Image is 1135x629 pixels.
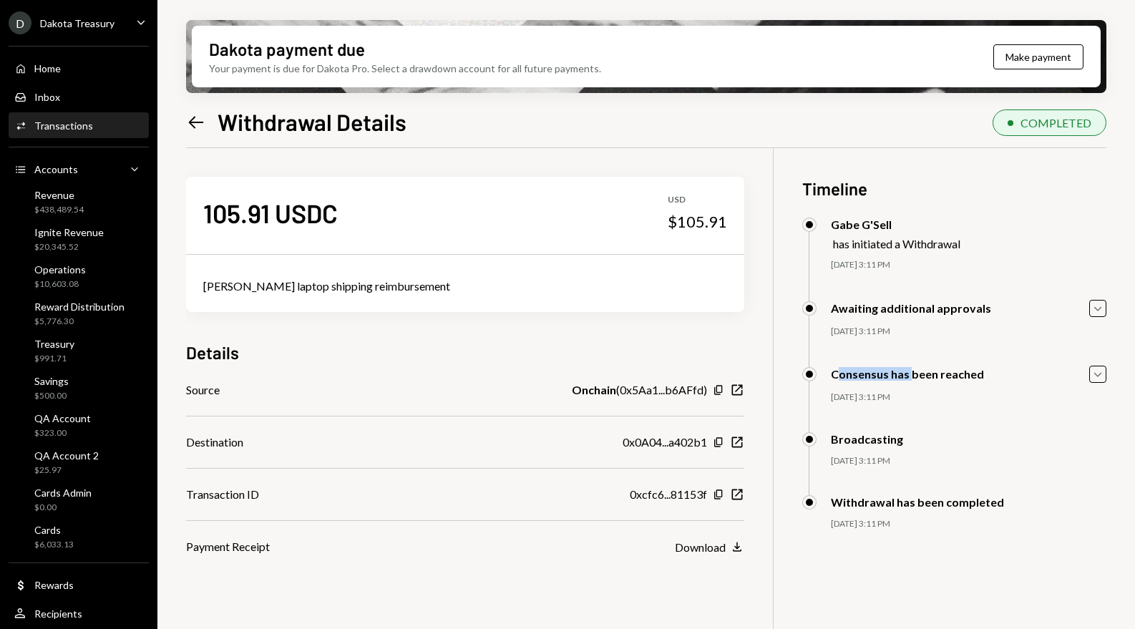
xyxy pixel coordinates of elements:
[34,449,99,462] div: QA Account 2
[34,189,84,201] div: Revenue
[34,316,125,328] div: $5,776.30
[34,338,74,350] div: Treasury
[831,495,1004,509] div: Withdrawal has been completed
[34,412,91,424] div: QA Account
[34,120,93,132] div: Transactions
[34,487,92,499] div: Cards Admin
[668,194,727,206] div: USD
[34,502,92,514] div: $0.00
[9,112,149,138] a: Transactions
[203,278,727,295] div: [PERSON_NAME] laptop shipping reimbursement
[9,84,149,109] a: Inbox
[186,434,243,451] div: Destination
[34,263,86,276] div: Operations
[572,381,616,399] b: Onchain
[9,482,149,517] a: Cards Admin$0.00
[34,163,78,175] div: Accounts
[572,381,707,399] div: ( 0x5Aa1...b6AFfd )
[9,520,149,554] a: Cards$6,033.13
[34,524,74,536] div: Cards
[34,464,99,477] div: $25.97
[34,91,60,103] div: Inbox
[630,486,707,503] div: 0xcfc6...81153f
[623,434,707,451] div: 0x0A04...a402b1
[9,259,149,293] a: Operations$10,603.08
[34,539,74,551] div: $6,033.13
[9,408,149,442] a: QA Account$323.00
[668,212,727,232] div: $105.91
[209,61,601,76] div: Your payment is due for Dakota Pro. Select a drawdown account for all future payments.
[9,572,149,598] a: Rewards
[831,455,1106,467] div: [DATE] 3:11 PM
[186,341,239,364] h3: Details
[34,226,104,238] div: Ignite Revenue
[40,17,115,29] div: Dakota Treasury
[9,185,149,219] a: Revenue$438,489.54
[218,107,406,136] h1: Withdrawal Details
[34,278,86,291] div: $10,603.08
[186,381,220,399] div: Source
[9,296,149,331] a: Reward Distribution$5,776.30
[34,241,104,253] div: $20,345.52
[1020,116,1091,130] div: COMPLETED
[831,367,984,381] div: Consensus has been reached
[186,538,270,555] div: Payment Receipt
[34,427,91,439] div: $323.00
[9,600,149,626] a: Recipients
[34,579,74,591] div: Rewards
[186,486,259,503] div: Transaction ID
[9,55,149,81] a: Home
[34,204,84,216] div: $438,489.54
[675,540,726,554] div: Download
[9,371,149,405] a: Savings$500.00
[831,218,960,231] div: Gabe G'Sell
[831,518,1106,530] div: [DATE] 3:11 PM
[831,432,903,446] div: Broadcasting
[9,11,31,34] div: D
[34,301,125,313] div: Reward Distribution
[833,237,960,250] div: has initiated a Withdrawal
[831,259,1106,271] div: [DATE] 3:11 PM
[9,156,149,182] a: Accounts
[9,222,149,256] a: Ignite Revenue$20,345.52
[34,375,69,387] div: Savings
[34,353,74,365] div: $991.71
[9,445,149,479] a: QA Account 2$25.97
[831,326,1106,338] div: [DATE] 3:11 PM
[34,390,69,402] div: $500.00
[993,44,1083,69] button: Make payment
[209,37,365,61] div: Dakota payment due
[802,177,1106,200] h3: Timeline
[203,197,338,229] div: 105.91 USDC
[831,301,991,315] div: Awaiting additional approvals
[675,540,744,555] button: Download
[9,333,149,368] a: Treasury$991.71
[34,608,82,620] div: Recipients
[831,391,1106,404] div: [DATE] 3:11 PM
[34,62,61,74] div: Home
